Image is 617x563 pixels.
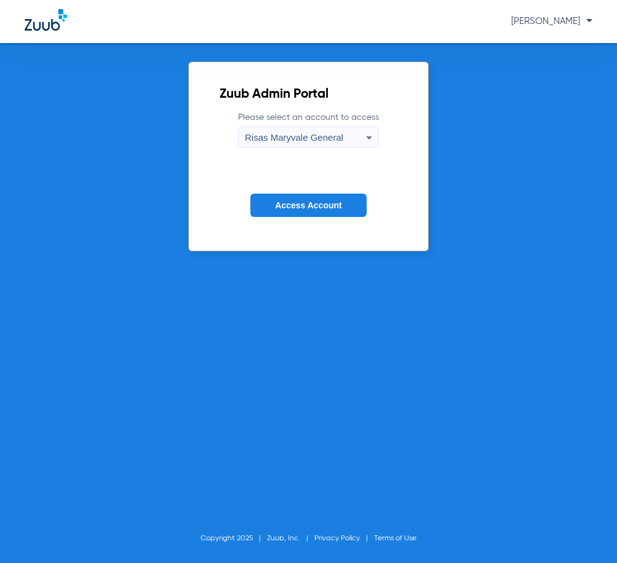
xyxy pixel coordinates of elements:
[201,532,267,545] li: Copyright 2025
[238,111,379,148] label: Please select an account to access
[245,132,343,143] span: Risas Maryvale General
[511,17,592,26] span: [PERSON_NAME]
[25,9,67,31] img: Zuub Logo
[374,535,416,542] a: Terms of Use
[267,532,314,545] li: Zuub, Inc.
[314,535,360,542] a: Privacy Policy
[220,89,397,101] h2: Zuub Admin Portal
[250,194,366,218] button: Access Account
[275,200,341,210] span: Access Account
